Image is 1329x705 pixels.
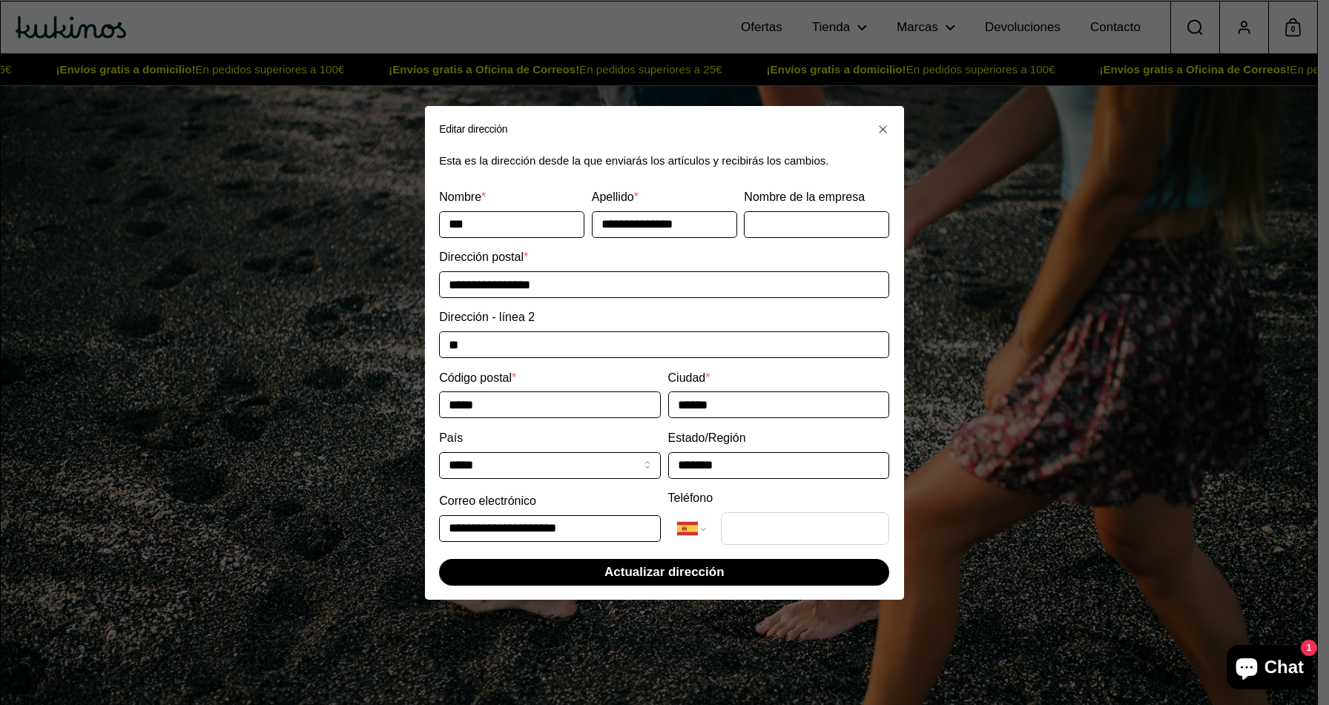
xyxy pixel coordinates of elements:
span: Actualizar dirección [604,559,725,584]
label: País [439,428,463,447]
inbox-online-store-chat: Chat de la tienda online Shopify [1222,645,1317,693]
img: Spain [677,517,698,538]
h2: Editar dirección [439,124,507,134]
label: Dirección - línea 2 [439,308,535,327]
label: Teléfono [668,489,713,508]
label: Dirección postal [439,248,528,267]
label: Apellido [592,188,639,207]
label: Correo electrónico [439,491,536,510]
label: Nombre de la empresa [745,188,865,207]
label: Nombre [439,188,486,207]
label: Estado/Región [668,428,746,447]
label: Ciudad [668,368,710,387]
p: Esta es la dirección desde la que enviarás los artículos y recibirás los cambios. [439,152,889,171]
button: Actualizar dirección [439,558,889,585]
label: Código postal [439,368,516,387]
